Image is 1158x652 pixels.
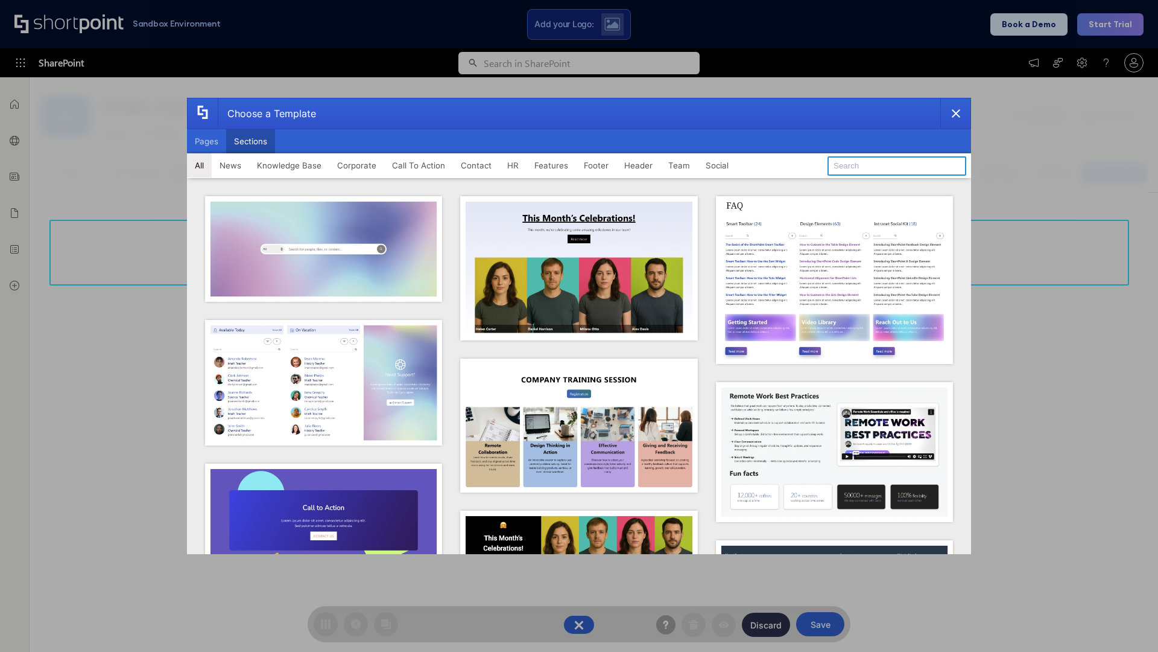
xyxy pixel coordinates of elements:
[660,153,698,177] button: Team
[218,98,316,129] div: Choose a Template
[249,153,329,177] button: Knowledge Base
[187,153,212,177] button: All
[527,153,576,177] button: Features
[187,129,226,153] button: Pages
[453,153,499,177] button: Contact
[329,153,384,177] button: Corporate
[576,153,616,177] button: Footer
[698,153,736,177] button: Social
[187,98,971,554] div: template selector
[226,129,275,153] button: Sections
[499,153,527,177] button: HR
[616,153,660,177] button: Header
[827,156,966,176] input: Search
[1098,594,1158,652] iframe: Chat Widget
[212,153,249,177] button: News
[384,153,453,177] button: Call To Action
